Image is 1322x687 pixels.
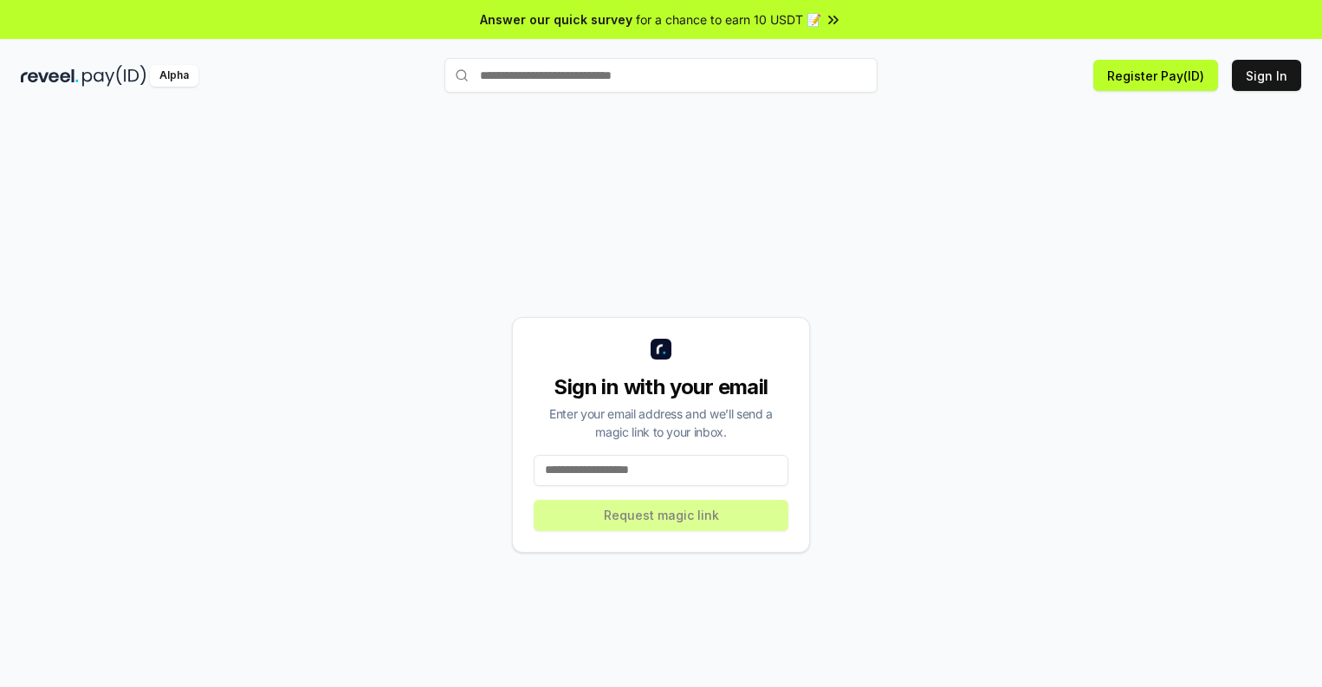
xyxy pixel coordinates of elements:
img: reveel_dark [21,65,79,87]
button: Register Pay(ID) [1093,60,1218,91]
div: Alpha [150,65,198,87]
button: Sign In [1232,60,1301,91]
img: logo_small [651,339,671,360]
span: Answer our quick survey [480,10,632,29]
div: Enter your email address and we’ll send a magic link to your inbox. [534,405,788,441]
div: Sign in with your email [534,373,788,401]
span: for a chance to earn 10 USDT 📝 [636,10,821,29]
img: pay_id [82,65,146,87]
